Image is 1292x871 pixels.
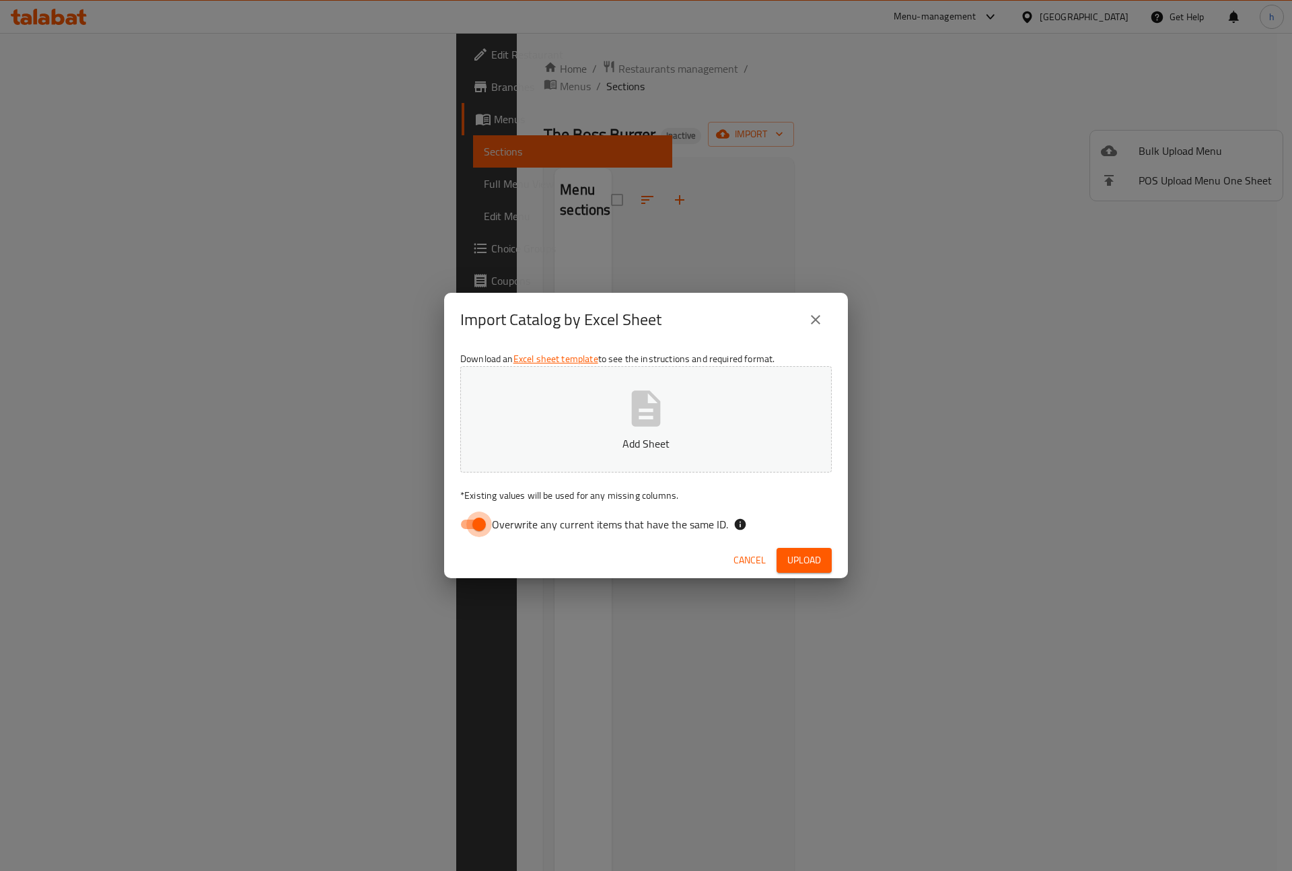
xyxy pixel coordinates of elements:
span: Overwrite any current items that have the same ID. [492,516,728,532]
span: Cancel [733,552,766,569]
button: Add Sheet [460,366,832,473]
button: Upload [777,548,832,573]
p: Existing values will be used for any missing columns. [460,489,832,502]
button: Cancel [728,548,771,573]
div: Download an to see the instructions and required format. [444,347,848,542]
p: Add Sheet [481,435,811,452]
svg: If the overwrite option isn't selected, then the items that match an existing ID will be ignored ... [733,518,747,531]
a: Excel sheet template [513,350,598,368]
button: close [799,304,832,336]
span: Upload [787,552,821,569]
h2: Import Catalog by Excel Sheet [460,309,661,330]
